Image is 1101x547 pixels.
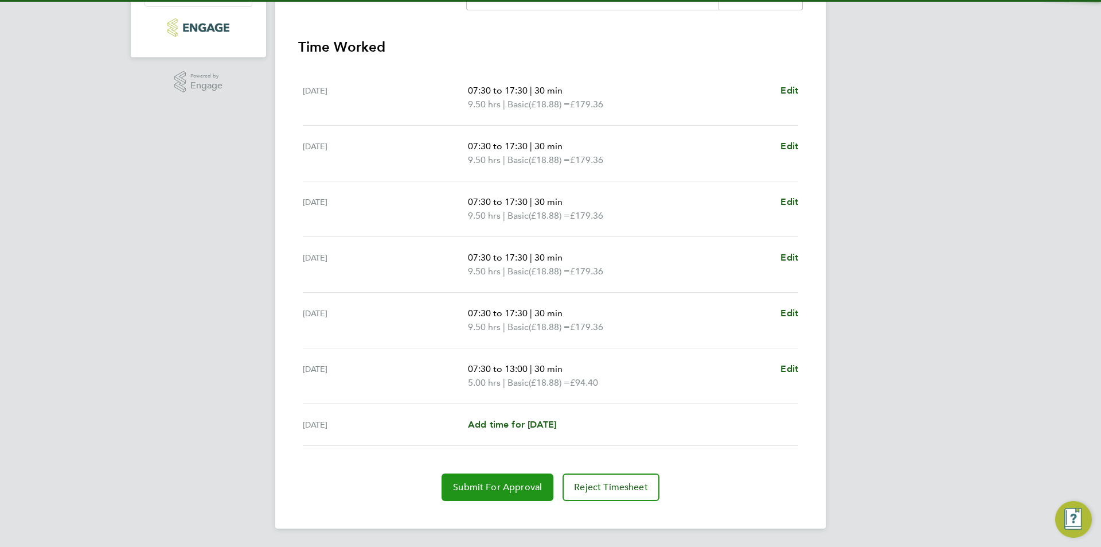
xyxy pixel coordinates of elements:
div: [DATE] [303,362,468,390]
button: Submit For Approval [442,474,553,501]
span: Edit [780,196,798,207]
span: £179.36 [570,99,603,110]
span: (£18.88) = [529,321,570,332]
div: [DATE] [303,139,468,167]
a: Edit [780,362,798,376]
span: 9.50 hrs [468,210,501,221]
span: (£18.88) = [529,99,570,110]
span: | [503,154,505,165]
span: Engage [190,81,222,91]
img: pcrnet-logo-retina.png [167,18,229,37]
span: 07:30 to 17:30 [468,252,528,263]
span: 9.50 hrs [468,321,501,332]
span: Add time for [DATE] [468,419,556,430]
span: | [503,210,505,221]
span: (£18.88) = [529,377,570,388]
button: Reject Timesheet [563,474,659,501]
span: Edit [780,252,798,263]
a: Go to home page [145,18,252,37]
span: 07:30 to 13:00 [468,363,528,374]
span: Basic [507,320,529,334]
span: 30 min [534,85,563,96]
span: Basic [507,98,529,111]
span: Edit [780,363,798,374]
span: Submit For Approval [453,482,542,493]
span: | [530,141,532,152]
span: | [530,363,532,374]
span: Edit [780,308,798,319]
span: | [503,266,505,277]
span: Reject Timesheet [574,482,648,493]
span: £94.40 [570,377,598,388]
span: 07:30 to 17:30 [468,196,528,207]
span: | [530,308,532,319]
span: £179.36 [570,154,603,165]
a: Edit [780,139,798,153]
span: Basic [507,376,529,390]
div: [DATE] [303,195,468,223]
span: 9.50 hrs [468,154,501,165]
a: Edit [780,84,798,98]
span: Basic [507,153,529,167]
span: 30 min [534,141,563,152]
a: Add time for [DATE] [468,418,556,432]
button: Engage Resource Center [1055,501,1092,538]
a: Edit [780,307,798,320]
div: [DATE] [303,84,468,111]
span: (£18.88) = [529,210,570,221]
span: 30 min [534,196,563,207]
span: £179.36 [570,321,603,332]
span: | [503,321,505,332]
span: £179.36 [570,266,603,277]
a: Powered byEngage [174,71,223,93]
span: 9.50 hrs [468,99,501,110]
div: [DATE] [303,251,468,278]
span: 07:30 to 17:30 [468,308,528,319]
span: 07:30 to 17:30 [468,141,528,152]
span: | [530,196,532,207]
span: Basic [507,265,529,278]
span: | [530,85,532,96]
span: | [503,99,505,110]
h3: Time Worked [298,38,803,56]
span: 9.50 hrs [468,266,501,277]
span: 07:30 to 17:30 [468,85,528,96]
span: 30 min [534,252,563,263]
div: [DATE] [303,418,468,432]
span: | [530,252,532,263]
span: £179.36 [570,210,603,221]
span: Powered by [190,71,222,81]
span: Basic [507,209,529,223]
span: Edit [780,141,798,152]
span: 5.00 hrs [468,377,501,388]
div: [DATE] [303,307,468,334]
span: (£18.88) = [529,266,570,277]
a: Edit [780,195,798,209]
span: 30 min [534,363,563,374]
a: Edit [780,251,798,265]
span: Edit [780,85,798,96]
span: (£18.88) = [529,154,570,165]
span: | [503,377,505,388]
span: 30 min [534,308,563,319]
